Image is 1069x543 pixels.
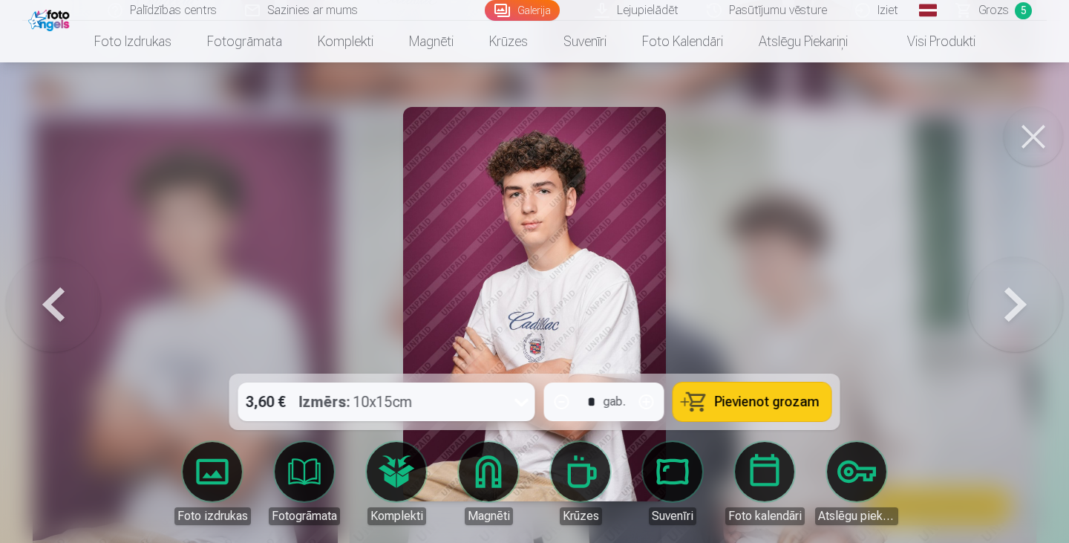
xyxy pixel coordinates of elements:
div: Atslēgu piekariņi [815,507,898,525]
a: Magnēti [447,442,530,525]
a: Foto izdrukas [171,442,254,525]
a: Fotogrāmata [189,21,300,62]
a: Suvenīri [631,442,714,525]
a: Atslēgu piekariņi [741,21,866,62]
strong: Izmērs : [299,391,350,412]
a: Krūzes [539,442,622,525]
div: Magnēti [465,507,513,525]
a: Atslēgu piekariņi [815,442,898,525]
div: 10x15cm [299,383,413,421]
a: Krūzes [471,21,546,62]
div: Komplekti [367,507,426,525]
a: Komplekti [355,442,438,525]
a: Foto kalendāri [723,442,806,525]
a: Komplekti [300,21,391,62]
a: Foto kalendāri [624,21,741,62]
span: Pievienot grozam [715,395,820,409]
div: 3,60 € [238,383,293,421]
a: Foto izdrukas [76,21,189,62]
a: Fotogrāmata [263,442,346,525]
img: /fa1 [28,6,73,31]
div: Suvenīri [649,507,696,525]
div: Foto kalendāri [725,507,805,525]
a: Suvenīri [546,21,624,62]
a: Magnēti [391,21,471,62]
span: 5 [1015,2,1032,19]
div: Fotogrāmata [269,507,340,525]
span: Grozs [978,1,1009,19]
button: Pievienot grozam [673,383,831,421]
div: gab. [604,393,626,411]
a: Visi produkti [866,21,993,62]
div: Foto izdrukas [174,507,251,525]
div: Krūzes [560,507,602,525]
